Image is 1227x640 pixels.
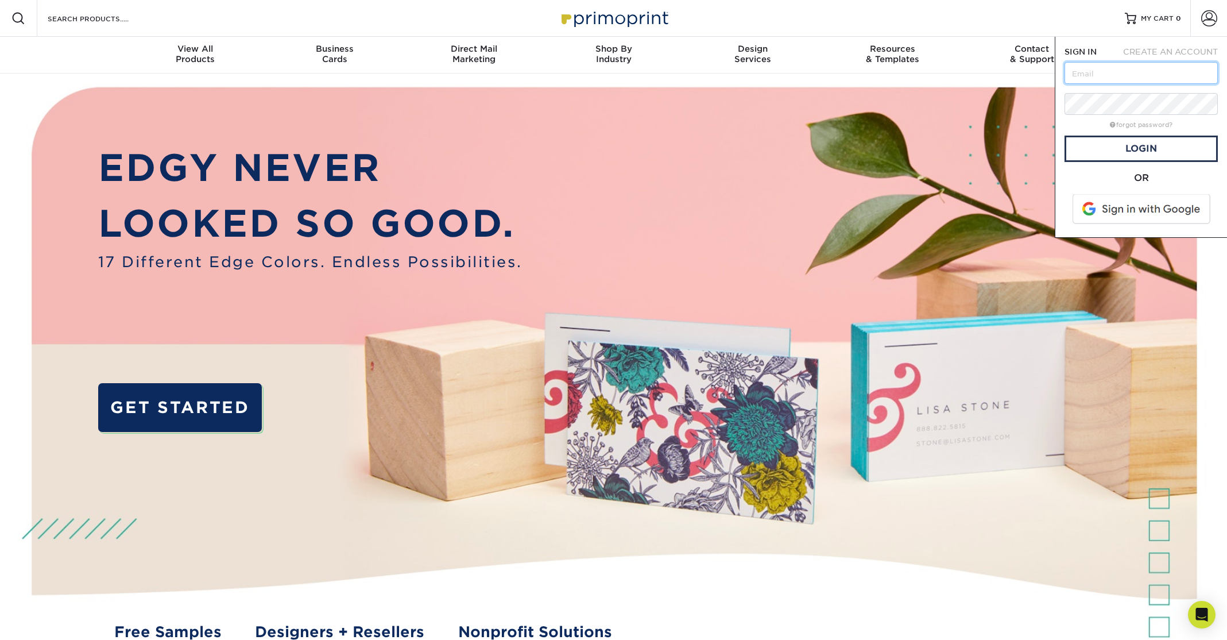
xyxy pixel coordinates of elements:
[1188,601,1216,629] div: Open Intercom Messenger
[962,37,1102,74] a: Contact& Support
[1065,136,1218,162] a: Login
[683,37,823,74] a: DesignServices
[98,140,522,195] p: EDGY NEVER
[823,44,962,64] div: & Templates
[823,37,962,74] a: Resources& Templates
[823,44,962,54] span: Resources
[1141,14,1174,24] span: MY CART
[265,37,404,74] a: BusinessCards
[1065,47,1097,56] span: SIGN IN
[404,44,544,54] span: Direct Mail
[544,44,683,64] div: Industry
[556,6,671,30] img: Primoprint
[265,44,404,64] div: Cards
[265,44,404,54] span: Business
[962,44,1102,64] div: & Support
[1110,121,1172,129] a: forgot password?
[3,605,98,636] iframe: Google Customer Reviews
[683,44,823,54] span: Design
[1123,47,1218,56] span: CREATE AN ACCOUNT
[683,44,823,64] div: Services
[98,196,522,251] p: LOOKED SO GOOD.
[1065,171,1218,185] div: OR
[544,44,683,54] span: Shop By
[962,44,1102,54] span: Contact
[47,11,158,25] input: SEARCH PRODUCTS.....
[126,44,265,64] div: Products
[544,37,683,74] a: Shop ByIndustry
[98,383,262,431] a: GET STARTED
[126,44,265,54] span: View All
[404,44,544,64] div: Marketing
[404,37,544,74] a: Direct MailMarketing
[1065,62,1218,84] input: Email
[1176,14,1181,22] span: 0
[126,37,265,74] a: View AllProducts
[98,251,522,273] span: 17 Different Edge Colors. Endless Possibilities.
